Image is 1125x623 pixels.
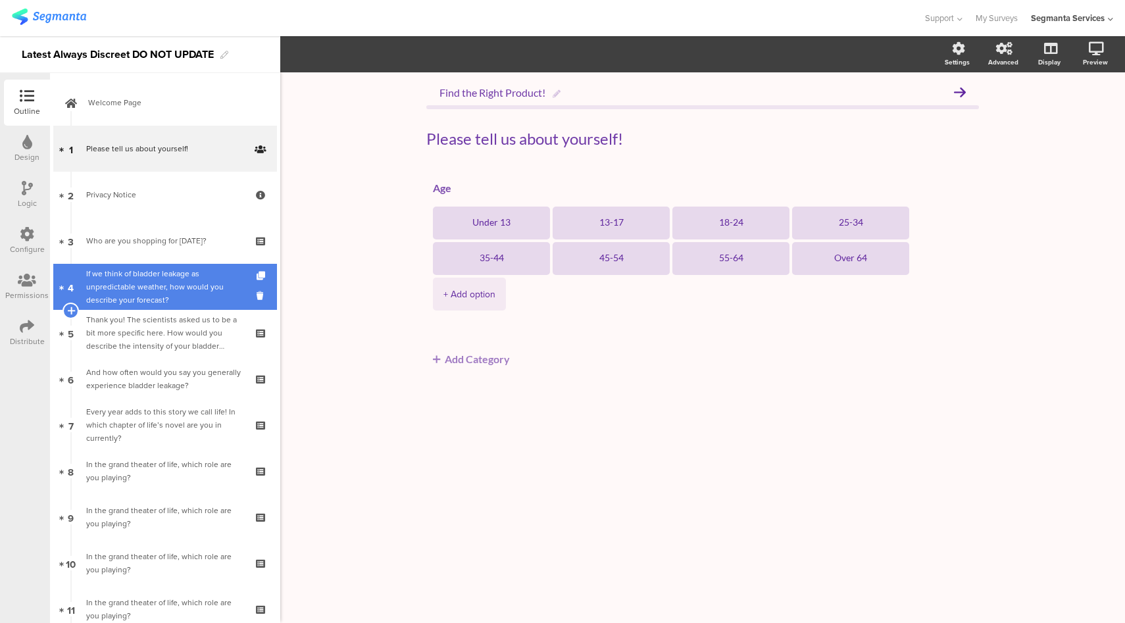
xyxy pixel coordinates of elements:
a: 2 Privacy Notice [53,172,277,218]
i: Duplicate [257,272,268,280]
span: 9 [68,510,74,524]
div: In the grand theater of life, which role are you playing? [86,550,243,576]
span: 7 [68,418,74,432]
a: 4 If we think of bladder leakage as unpredictable weather, how would you describe your forecast? [53,264,277,310]
a: 3 Who are you shopping for [DATE]? [53,218,277,264]
div: Display [1038,57,1061,67]
span: Find the Right Product! [439,86,545,99]
span: 3 [68,234,74,248]
img: segmanta logo [12,9,86,25]
span: 5 [68,326,74,340]
p: Please tell us about yourself! [426,129,979,149]
div: Permissions [5,289,49,301]
span: Add Category [433,353,972,365]
a: 7 Every year adds to this story we call life! In which chapter of life’s novel are you in currently? [53,402,277,448]
div: Settings [945,57,970,67]
a: 9 In the grand theater of life, which role are you playing? [53,494,277,540]
span: 10 [66,556,76,570]
div: Who are you shopping for today? [86,234,243,247]
span: Welcome Page [88,96,257,109]
a: 8 In the grand theater of life, which role are you playing? [53,448,277,494]
div: Thank you! The scientists asked us to be a bit more specific here. How would you describe the int... [86,313,243,353]
a: 10 In the grand theater of life, which role are you playing? [53,540,277,586]
div: In the grand theater of life, which role are you playing? [86,504,243,530]
span: 2 [68,187,74,202]
span: Support [925,12,954,24]
div: In the grand theater of life, which role are you playing? [86,458,243,484]
div: Advanced [988,57,1018,67]
a: 1 Please tell us about yourself! [53,126,277,172]
div: Every year adds to this story we call life! In which chapter of life’s novel are you in currently? [86,405,243,445]
div: Please tell us about yourself! [86,142,243,155]
a: 6 And how often would you say you generally experience bladder leakage? [53,356,277,402]
div: Distribute [10,336,45,347]
i: Delete [257,289,268,302]
div: Design [14,151,39,163]
div: Logic [18,197,37,209]
div: Latest Always Discreet DO NOT UPDATE [22,44,214,65]
div: If we think of bladder leakage as unpredictable weather, how would you describe your forecast? [86,267,243,307]
div: + Add option [443,278,495,311]
div: Preview [1083,57,1108,67]
div: Privacy Notice [86,188,243,201]
div: Outline [14,105,40,117]
a: Welcome Page [53,80,277,126]
span: 8 [68,464,74,478]
span: 1 [69,141,73,156]
div: In the grand theater of life, which role are you playing? [86,596,243,622]
div: And how often would you say you generally experience bladder leakage? [86,366,243,392]
span: 11 [67,602,75,616]
a: 5 Thank you! The scientists asked us to be a bit more specific here. How would you describe the i... [53,310,277,356]
span: 6 [68,372,74,386]
span: 4 [68,280,74,294]
div: Segmanta Services [1031,12,1105,24]
div: Configure [10,243,45,255]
